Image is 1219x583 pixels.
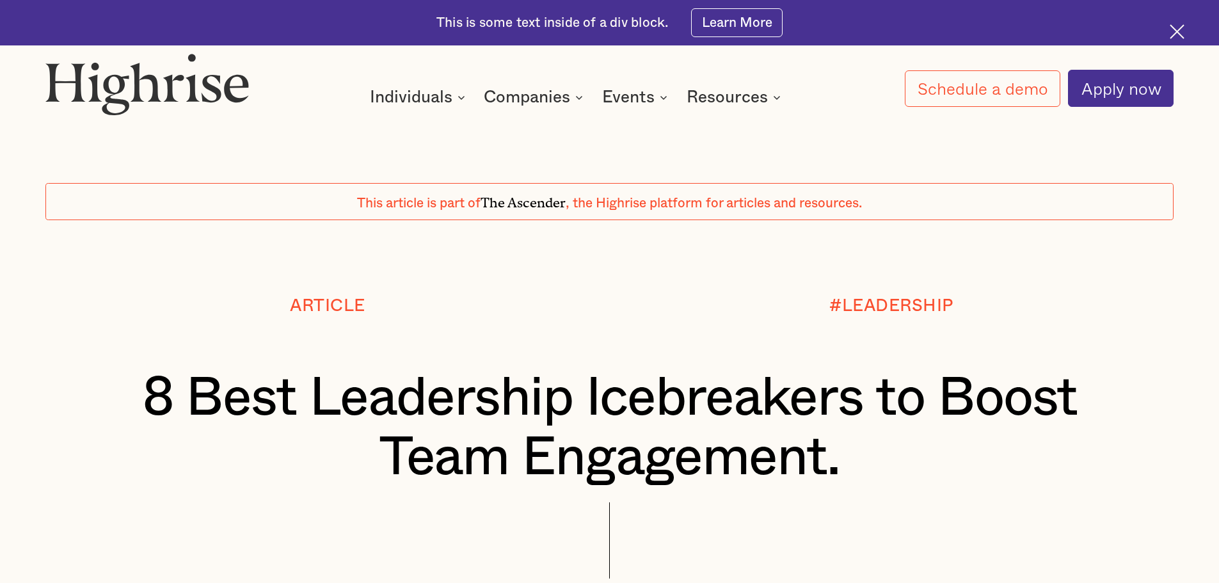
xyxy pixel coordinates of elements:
[1170,24,1184,39] img: Cross icon
[484,90,570,105] div: Companies
[687,90,785,105] div: Resources
[93,369,1127,488] h1: 8 Best Leadership Icebreakers to Boost Team Engagement.
[687,90,768,105] div: Resources
[45,53,249,115] img: Highrise logo
[370,90,452,105] div: Individuals
[691,8,783,37] a: Learn More
[290,296,365,315] div: Article
[481,191,566,207] span: The Ascender
[602,90,671,105] div: Events
[357,196,481,210] span: This article is part of
[905,70,1061,107] a: Schedule a demo
[370,90,469,105] div: Individuals
[602,90,655,105] div: Events
[1068,70,1174,107] a: Apply now
[829,296,953,315] div: #LEADERSHIP
[436,14,668,32] div: This is some text inside of a div block.
[484,90,587,105] div: Companies
[566,196,862,210] span: , the Highrise platform for articles and resources.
